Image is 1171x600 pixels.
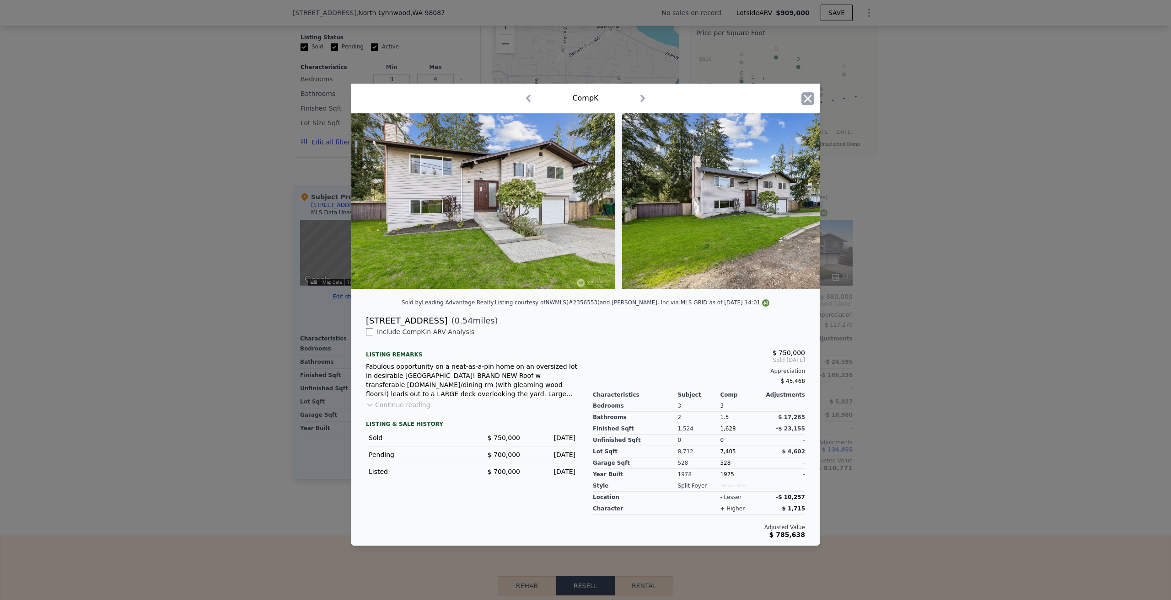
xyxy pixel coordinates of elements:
div: location [593,492,678,503]
div: Bathrooms [593,412,678,423]
span: $ 4,602 [782,448,805,455]
div: Sold [369,433,465,442]
div: Lot Sqft [593,446,678,457]
span: Include Comp K in ARV Analysis [373,328,478,335]
div: [STREET_ADDRESS] [366,314,447,327]
div: 8,712 [678,446,720,457]
div: LISTING & SALE HISTORY [366,420,578,430]
div: Adjusted Value [593,524,805,531]
span: 0.54 [455,316,473,325]
span: 7,405 [720,448,736,455]
span: $ 45,468 [781,378,805,384]
div: - [763,400,805,412]
span: $ 750,000 [773,349,805,356]
div: [DATE] [527,467,575,476]
span: Sold [DATE] [593,356,805,364]
div: Appreciation [593,367,805,375]
div: Split Foyer [678,480,720,492]
div: 528 [678,457,720,469]
span: $ 1,715 [782,505,805,512]
div: character [593,503,678,515]
span: $ 700,000 [488,451,520,458]
div: Style [593,480,678,492]
div: 3 [678,400,720,412]
span: 3 [720,403,724,409]
div: Pending [369,450,465,459]
div: Listing courtesy of NWMLS (#2356553) and [PERSON_NAME], Inc via MLS GRID as of [DATE] 14:01 [495,299,769,306]
div: - [763,480,805,492]
span: $ 17,265 [778,414,805,420]
div: 1975 [720,469,763,480]
img: NWMLS Logo [762,299,769,307]
div: 1978 [678,469,720,480]
div: Subject [678,391,720,398]
div: - [763,469,805,480]
img: Property Img [622,113,886,289]
div: Fabulous opportunity on a neat-as-a-pin home on an oversized lot in desirable [GEOGRAPHIC_DATA]! ... [366,362,578,398]
div: [DATE] [527,433,575,442]
div: Comp K [572,93,598,104]
div: Unfinished Sqft [593,435,678,446]
div: 2 [678,412,720,423]
span: -$ 10,257 [776,494,805,500]
span: -$ 23,155 [776,425,805,432]
span: 0 [720,437,724,443]
span: 1,628 [720,425,736,432]
div: Comp [720,391,763,398]
span: $ 700,000 [488,468,520,475]
span: 528 [720,460,731,466]
div: Unspecified [720,480,763,492]
div: Listing remarks [366,344,578,358]
div: - [763,435,805,446]
div: + higher [720,505,745,512]
span: $ 785,638 [769,531,805,538]
div: Sold by Leading Advantage Realty . [402,299,495,306]
div: 1,524 [678,423,720,435]
div: Bedrooms [593,400,678,412]
div: - [763,457,805,469]
div: - lesser [720,494,741,501]
span: ( miles) [447,314,498,327]
img: Property Img [351,113,615,289]
div: [DATE] [527,450,575,459]
span: $ 750,000 [488,434,520,441]
div: 0 [678,435,720,446]
div: Finished Sqft [593,423,678,435]
div: Adjustments [763,391,805,398]
div: Garage Sqft [593,457,678,469]
button: Continue reading [366,400,430,409]
div: Characteristics [593,391,678,398]
div: Year Built [593,469,678,480]
div: 1.5 [720,412,763,423]
div: Listed [369,467,465,476]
